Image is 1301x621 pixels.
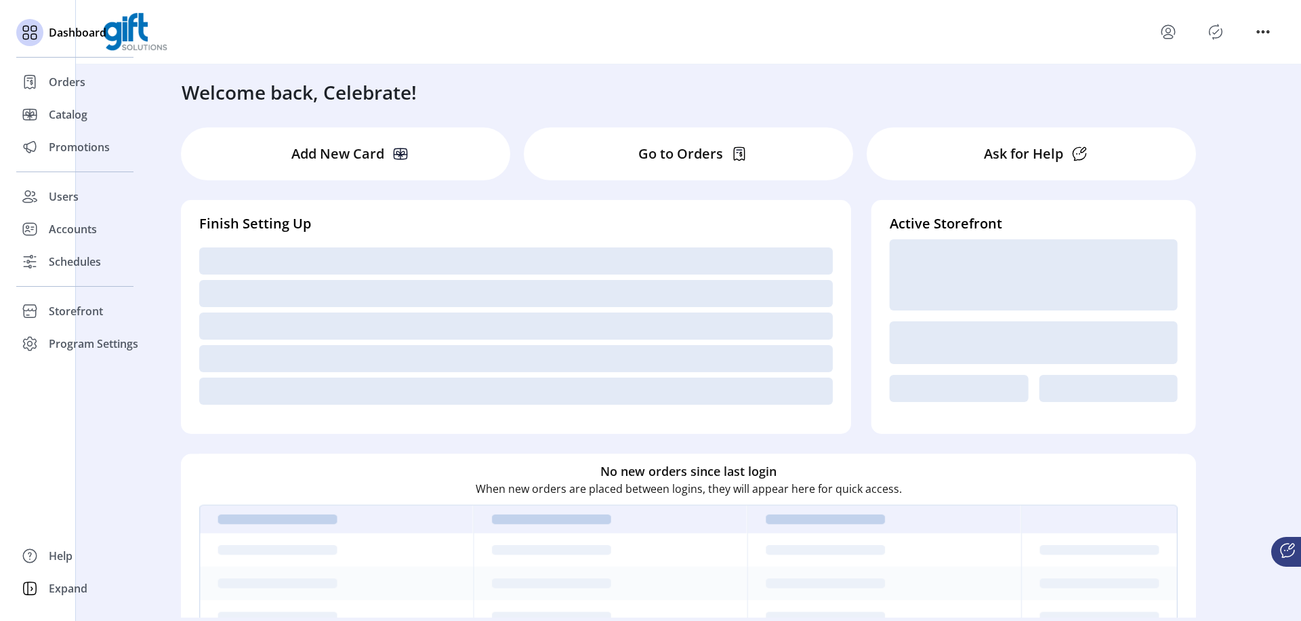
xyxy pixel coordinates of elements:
[49,548,73,564] span: Help
[890,214,1178,234] h4: Active Storefront
[1205,21,1226,43] button: Publisher Panel
[49,303,103,319] span: Storefront
[49,24,106,41] span: Dashboard
[49,139,110,155] span: Promotions
[49,580,87,597] span: Expand
[199,214,833,234] h4: Finish Setting Up
[291,144,384,164] p: Add New Card
[49,221,97,237] span: Accounts
[49,74,85,90] span: Orders
[49,188,79,205] span: Users
[476,481,902,497] p: When new orders are placed between logins, they will appear here for quick access.
[600,462,777,481] h6: No new orders since last login
[49,254,101,270] span: Schedules
[49,106,87,123] span: Catalog
[182,78,417,106] h3: Welcome back, Celebrate!
[1157,21,1179,43] button: menu
[49,336,138,352] span: Program Settings
[638,144,723,164] p: Go to Orders
[1252,21,1274,43] button: menu
[103,13,167,51] img: logo
[984,144,1063,164] p: Ask for Help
